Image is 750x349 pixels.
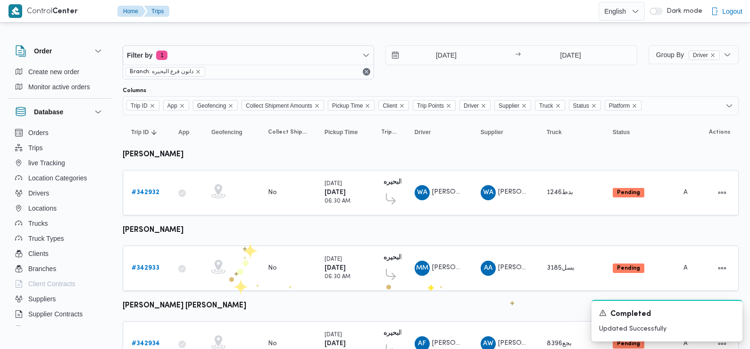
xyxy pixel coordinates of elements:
[432,189,486,195] span: [PERSON_NAME]
[464,101,479,111] span: Driver
[683,265,703,271] span: Admin
[499,101,519,111] span: Supplier
[415,128,431,136] span: Driver
[383,101,397,111] span: Client
[28,263,56,274] span: Branches
[632,103,637,109] button: Remove Platform from selection in this group
[127,50,152,61] span: Filter by
[11,306,108,322] button: Supplier Contracts
[11,155,108,170] button: live Tracking
[649,45,739,64] button: Group ByDriverremove selected entity
[242,100,324,111] span: Collect Shipment Amounts
[11,79,108,94] button: Monitor active orders
[613,264,644,273] span: Pending
[325,128,358,136] span: Pickup Time
[484,261,492,276] span: AA
[417,185,427,200] span: WA
[399,103,405,109] button: Remove Client from selection in this group
[663,8,702,15] span: Dark mode
[656,51,720,59] span: Group By Driver
[693,51,708,60] span: Driver
[211,128,242,136] span: Geofencing
[28,157,65,169] span: live Tracking
[547,265,575,271] span: بسل3185
[547,189,573,196] span: بدط1246
[481,261,496,276] div: Ali Abadallah Abadalsmd Aljsamai
[573,101,589,111] span: Status
[325,199,350,204] small: 06:30 AM
[193,100,238,111] span: Geofencing
[123,87,146,94] label: Columns
[415,185,430,200] div: Wlaid Ahmad Mahmood Alamsairi
[617,265,640,271] b: Pending
[125,67,205,77] span: Branch: دانون فرع البحيره
[132,263,159,274] a: #342933
[411,125,467,140] button: Driver
[175,125,198,140] button: App
[132,189,159,196] b: # 342932
[547,128,562,136] span: Truck
[11,125,108,140] button: Orders
[8,64,111,98] div: Order
[11,64,108,79] button: Create new order
[365,103,370,109] button: Remove Pickup Time from selection in this group
[11,246,108,261] button: Clients
[28,293,56,305] span: Suppliers
[11,170,108,186] button: Location Categories
[725,102,733,110] button: Open list of options
[321,125,368,140] button: Pickup Time
[383,179,431,185] b: دانون فرع البحيره
[28,187,49,199] span: Drivers
[132,187,159,198] a: #342932
[11,261,108,276] button: Branches
[459,100,491,111] span: Driver
[381,128,398,136] span: Trip Points
[28,172,87,184] span: Location Categories
[117,6,146,17] button: Home
[28,233,64,244] span: Truck Types
[539,101,553,111] span: Truck
[613,128,630,136] span: Status
[524,46,617,65] input: Press the down key to open a popover containing a calendar.
[11,140,108,155] button: Trips
[28,81,90,93] span: Monitor active orders
[689,51,720,60] span: Driver
[11,231,108,246] button: Truck Types
[8,4,22,18] img: X8yXhbKr1z7QwAAAABJRU5ErkJggg==
[521,103,527,109] button: Remove Supplier from selection in this group
[535,100,565,111] span: Truck
[332,101,363,111] span: Pickup Time
[325,332,342,338] small: [DATE]
[314,103,320,109] button: Remove Collect Shipment Amounts from selection in this group
[383,255,431,261] b: دانون فرع البحيره
[178,128,189,136] span: App
[28,203,57,214] span: Locations
[446,103,451,109] button: Remove Trip Points from selection in this group
[28,127,49,138] span: Orders
[494,100,531,111] span: Supplier
[28,66,79,77] span: Create new order
[9,311,40,340] iframe: chat widget
[123,46,374,65] button: Filter by1 active filters
[325,189,346,196] b: [DATE]
[715,185,730,200] button: Actions
[709,128,730,136] span: Actions
[722,6,742,17] span: Logout
[417,101,444,111] span: Trip Points
[386,46,493,65] input: Press the down key to open a popover containing a calendar.
[156,51,167,60] span: 1 active filters
[127,125,165,140] button: Trip IDSorted in descending order
[268,188,277,197] div: No
[268,264,277,272] div: No
[130,68,193,76] span: Branch: دانون فرع البحيره
[8,125,111,330] div: Database
[195,69,201,75] button: remove selected entity
[52,8,78,15] b: Center
[28,323,52,335] span: Devices
[11,186,108,201] button: Drivers
[28,308,83,320] span: Supplier Contracts
[599,308,735,320] div: Notification
[710,52,716,58] button: remove selected entity
[498,264,552,271] span: [PERSON_NAME]
[11,216,108,231] button: Trucks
